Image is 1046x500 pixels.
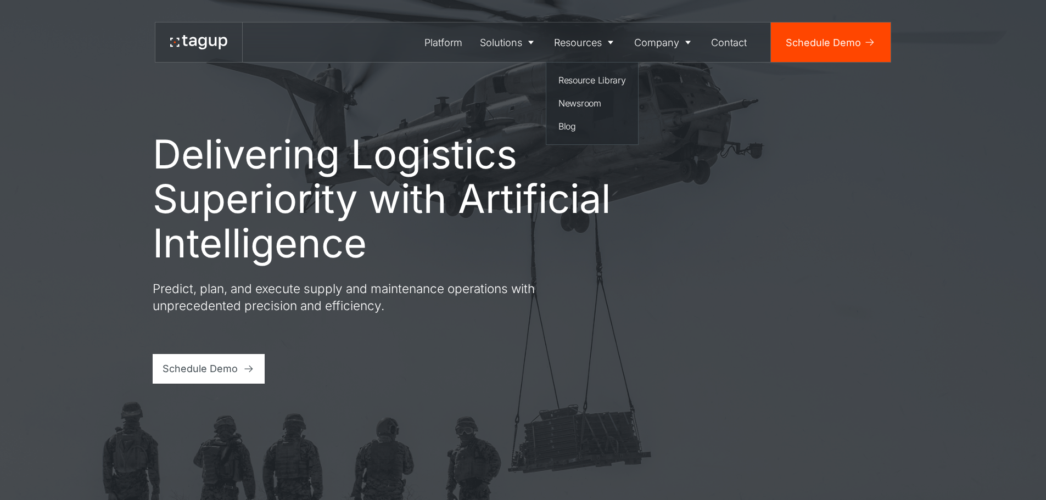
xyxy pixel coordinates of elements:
div: Schedule Demo [786,35,861,50]
a: Schedule Demo [771,23,891,62]
div: Resources [554,35,602,50]
nav: Resources [546,62,639,145]
a: Schedule Demo [153,354,265,384]
div: Solutions [480,35,522,50]
div: Schedule Demo [163,361,238,376]
div: Platform [424,35,462,50]
div: Blog [558,120,626,133]
div: Company [634,35,679,50]
div: Resource Library [558,74,626,87]
a: Resources [546,23,626,62]
a: Newsroom [553,93,631,114]
div: Contact [711,35,747,50]
a: Blog [553,116,631,137]
a: Platform [416,23,472,62]
a: Resource Library [553,70,631,91]
a: Contact [703,23,756,62]
a: Solutions [471,23,546,62]
a: Company [625,23,703,62]
div: Newsroom [558,97,626,110]
p: Predict, plan, and execute supply and maintenance operations with unprecedented precision and eff... [153,280,548,314]
h1: Delivering Logistics Superiority with Artificial Intelligence [153,132,614,265]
